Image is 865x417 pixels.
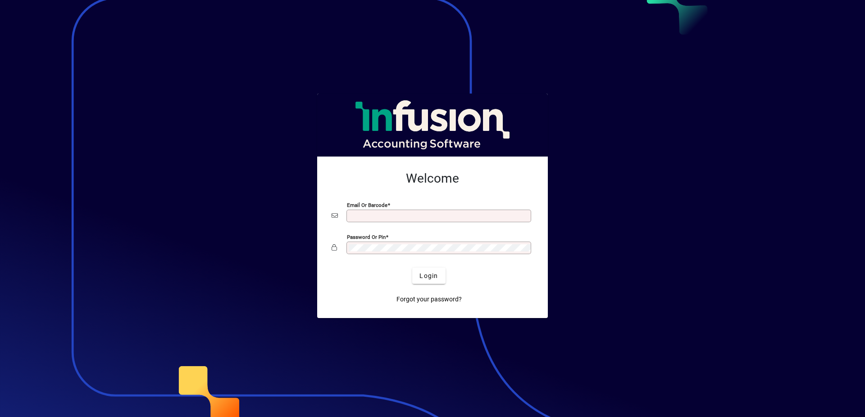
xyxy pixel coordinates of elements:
[419,271,438,281] span: Login
[393,291,465,307] a: Forgot your password?
[347,202,387,208] mat-label: Email or Barcode
[332,171,533,186] h2: Welcome
[347,234,386,240] mat-label: Password or Pin
[412,268,445,284] button: Login
[396,295,462,304] span: Forgot your password?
